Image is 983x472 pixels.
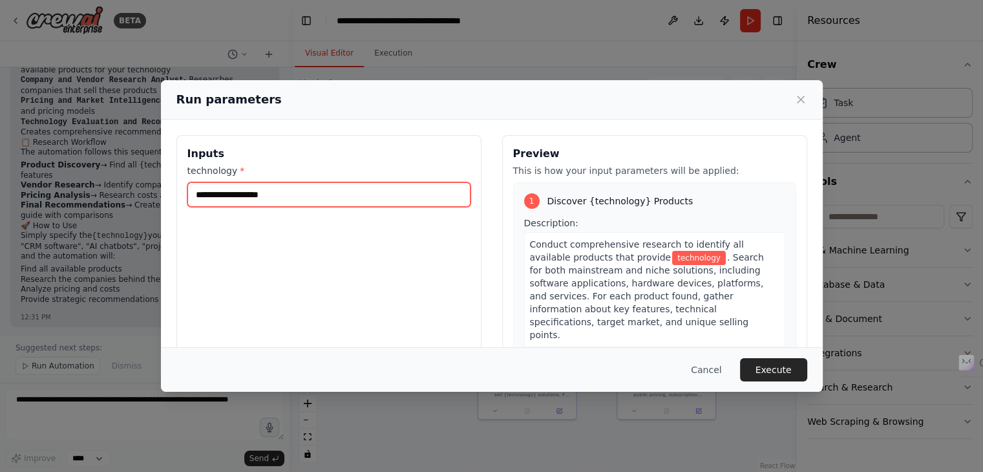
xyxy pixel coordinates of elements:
div: 1 [524,193,540,209]
button: Cancel [681,358,732,381]
p: This is how your input parameters will be applied: [513,164,796,177]
h3: Preview [513,146,796,162]
span: . Search for both mainstream and niche solutions, including software applications, hardware devic... [530,252,764,340]
span: Description: [524,218,578,228]
span: Variable: technology [672,251,726,265]
h2: Run parameters [176,91,282,109]
label: technology [187,164,470,177]
button: Execute [740,358,807,381]
span: Conduct comprehensive research to identify all available products that provide [530,239,744,263]
h3: Inputs [187,146,470,162]
span: Discover {technology} Products [547,195,693,208]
